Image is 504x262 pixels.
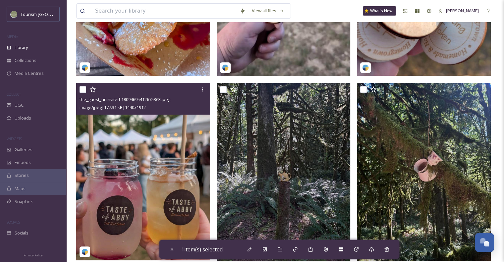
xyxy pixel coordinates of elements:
a: View all files [249,4,287,17]
span: [PERSON_NAME] [446,8,479,14]
button: Open Chat [475,233,494,252]
span: the_guest_uninvited-18094695412675363.jpeg [80,96,170,102]
input: Search your library [92,4,237,18]
span: Embeds [15,159,31,166]
span: Uploads [15,115,31,121]
span: Tourism [GEOGRAPHIC_DATA] [21,11,80,17]
img: snapsea-logo.png [82,248,88,255]
span: Collections [15,57,36,64]
img: littlejoysmama-18371841349198603.jpeg [357,83,491,261]
span: MEDIA [7,34,18,39]
img: snapsea-logo.png [362,64,369,71]
span: Socials [15,230,28,236]
span: WIDGETS [7,136,22,141]
a: [PERSON_NAME] [435,4,482,17]
span: Library [15,44,28,51]
img: littlejoysmama-18142230415421038.jpeg [217,83,351,261]
span: Media Centres [15,70,44,77]
span: 1 item(s) selected. [181,246,224,253]
img: the_guest_uninvited-18094695412675363.jpeg [76,83,210,260]
img: snapsea-logo.png [222,64,229,71]
a: What's New [363,6,396,16]
img: snapsea-logo.png [82,64,88,71]
span: SOCIALS [7,220,20,225]
span: image/jpeg | 177.31 kB | 1440 x 1912 [80,104,146,110]
span: COLLECT [7,92,21,97]
span: Privacy Policy [24,253,43,257]
span: SnapLink [15,198,33,205]
a: Privacy Policy [24,251,43,259]
span: Stories [15,172,29,179]
span: UGC [15,102,24,108]
span: Maps [15,185,26,192]
img: Abbotsford_Snapsea.png [11,11,17,18]
span: Galleries [15,146,32,153]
